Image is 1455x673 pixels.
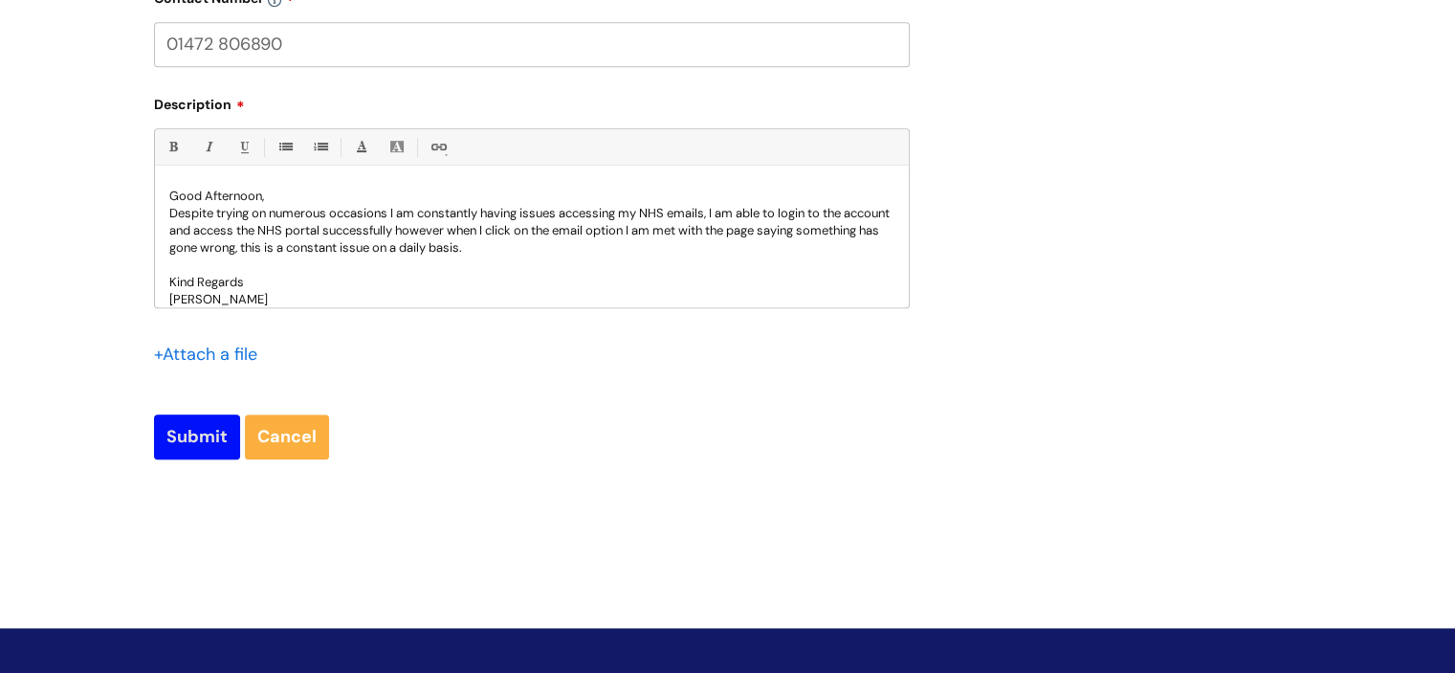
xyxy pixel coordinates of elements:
[385,135,408,159] a: Back Color
[169,188,894,205] p: Good Afternoon,
[308,135,332,159] a: 1. Ordered List (Ctrl-Shift-8)
[196,135,220,159] a: Italic (Ctrl-I)
[245,415,329,459] a: Cancel
[154,415,240,459] input: Submit
[169,205,894,257] p: Despite trying on numerous occasions I am constantly having issues accessing my NHS emails, I am ...
[169,291,894,308] p: [PERSON_NAME]
[349,135,373,159] a: Font Color
[426,135,450,159] a: Link
[154,90,910,113] label: Description
[161,135,185,159] a: Bold (Ctrl-B)
[169,274,894,291] p: Kind Regards
[273,135,297,159] a: • Unordered List (Ctrl-Shift-7)
[154,339,269,370] div: Attach a file
[231,135,255,159] a: Underline(Ctrl-U)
